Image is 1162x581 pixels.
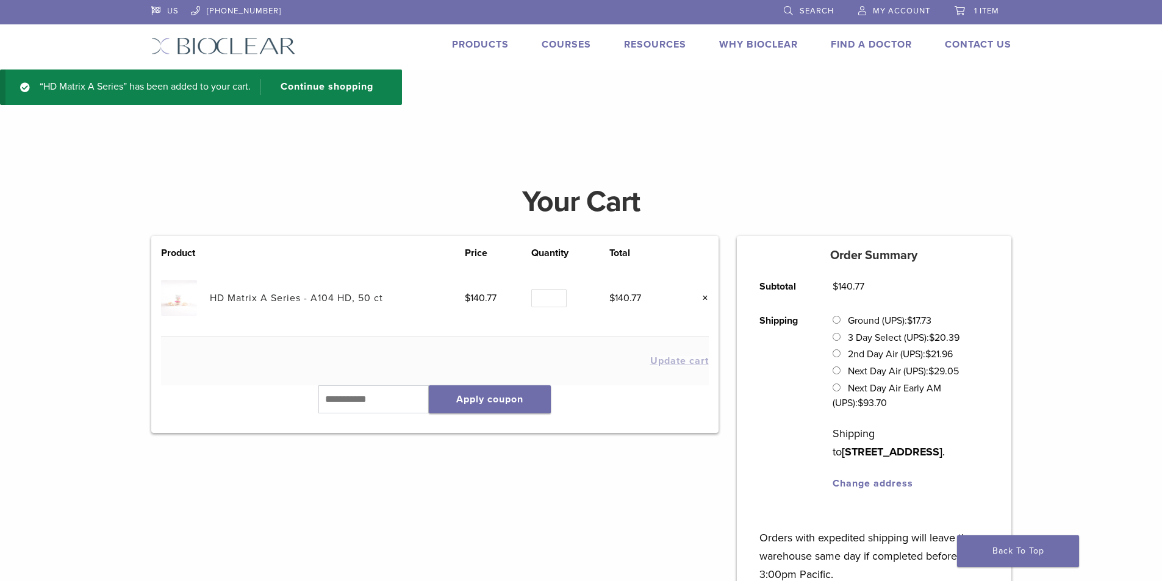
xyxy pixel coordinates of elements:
bdi: 29.05 [928,365,959,377]
th: Total [609,246,676,260]
a: Resources [624,38,686,51]
label: Ground (UPS): [848,315,931,327]
img: HD Matrix A Series - A104 HD, 50 ct [161,280,197,316]
button: Apply coupon [429,385,551,413]
th: Shipping [746,304,819,501]
bdi: 93.70 [858,397,887,409]
a: Why Bioclear [719,38,798,51]
span: 1 item [974,6,999,16]
th: Product [161,246,210,260]
a: Remove this item [693,290,709,306]
a: HD Matrix A Series - A104 HD, 50 ct [210,292,383,304]
a: Find A Doctor [831,38,912,51]
p: Shipping to . [833,424,988,461]
bdi: 17.73 [907,315,931,327]
a: Back To Top [957,535,1079,567]
label: 2nd Day Air (UPS): [848,348,953,360]
bdi: 140.77 [465,292,497,304]
bdi: 20.39 [929,332,959,344]
bdi: 140.77 [833,280,864,293]
label: Next Day Air (UPS): [848,365,959,377]
th: Quantity [531,246,609,260]
span: $ [858,397,863,409]
span: Search [800,6,834,16]
button: Update cart [650,356,709,366]
span: $ [609,292,615,304]
strong: [STREET_ADDRESS] [842,445,942,458]
a: Courses [542,38,591,51]
h1: Your Cart [142,187,1020,216]
bdi: 21.96 [925,348,953,360]
span: $ [925,348,931,360]
span: $ [929,332,934,344]
label: Next Day Air Early AM (UPS): [833,382,941,409]
span: My Account [873,6,930,16]
th: Price [465,246,531,260]
span: $ [907,315,913,327]
a: Products [452,38,509,51]
bdi: 140.77 [609,292,641,304]
a: Change address [833,477,913,490]
span: $ [928,365,934,377]
th: Subtotal [746,269,819,304]
label: 3 Day Select (UPS): [848,332,959,344]
a: Continue shopping [260,79,382,95]
h5: Order Summary [737,248,1011,263]
a: Contact Us [945,38,1011,51]
img: Bioclear [151,37,296,55]
span: $ [465,292,470,304]
span: $ [833,280,838,293]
